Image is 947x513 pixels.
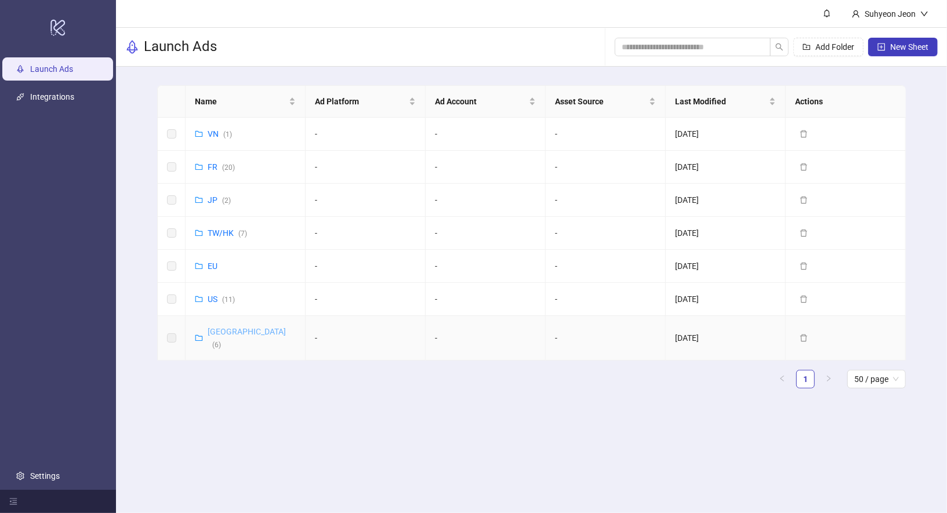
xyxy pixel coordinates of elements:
[860,8,920,20] div: Suhyeon Jeon
[666,316,786,361] td: [DATE]
[426,217,546,250] td: -
[775,43,783,51] span: search
[852,10,860,18] span: user
[306,184,426,217] td: -
[9,497,17,505] span: menu-fold
[306,217,426,250] td: -
[800,130,808,138] span: delete
[666,118,786,151] td: [DATE]
[306,283,426,316] td: -
[195,163,203,171] span: folder
[306,118,426,151] td: -
[195,334,203,342] span: folder
[819,370,838,388] li: Next Page
[208,195,231,205] a: JP(2)
[666,250,786,283] td: [DATE]
[666,151,786,184] td: [DATE]
[803,43,811,51] span: folder-add
[779,375,786,382] span: left
[847,370,906,388] div: Page Size
[222,163,235,172] span: ( 20 )
[306,250,426,283] td: -
[800,295,808,303] span: delete
[800,334,808,342] span: delete
[195,262,203,270] span: folder
[854,370,899,388] span: 50 / page
[819,370,838,388] button: right
[208,162,235,172] a: FR(20)
[920,10,928,18] span: down
[546,118,666,151] td: -
[868,38,938,56] button: New Sheet
[800,196,808,204] span: delete
[208,327,286,349] a: [GEOGRAPHIC_DATA](6)
[877,43,886,51] span: plus-square
[222,197,231,205] span: ( 2 )
[546,316,666,361] td: -
[797,370,814,388] a: 1
[195,295,203,303] span: folder
[426,184,546,217] td: -
[30,92,74,101] a: Integrations
[666,86,786,118] th: Last Modified
[546,151,666,184] td: -
[212,341,221,349] span: ( 6 )
[426,316,546,361] td: -
[30,64,73,74] a: Launch Ads
[793,38,863,56] button: Add Folder
[426,283,546,316] td: -
[823,9,831,17] span: bell
[208,129,232,139] a: VN(1)
[666,217,786,250] td: [DATE]
[546,283,666,316] td: -
[435,95,527,108] span: Ad Account
[666,184,786,217] td: [DATE]
[555,95,647,108] span: Asset Source
[815,42,854,52] span: Add Folder
[195,229,203,237] span: folder
[546,86,666,118] th: Asset Source
[800,229,808,237] span: delete
[208,228,247,238] a: TW/HK(7)
[30,471,60,481] a: Settings
[546,184,666,217] td: -
[546,250,666,283] td: -
[800,163,808,171] span: delete
[144,38,217,56] h3: Launch Ads
[306,86,426,118] th: Ad Platform
[208,294,235,304] a: US(11)
[222,296,235,304] span: ( 11 )
[675,95,767,108] span: Last Modified
[426,86,546,118] th: Ad Account
[223,130,232,139] span: ( 1 )
[786,86,906,118] th: Actions
[306,151,426,184] td: -
[796,370,815,388] li: 1
[208,261,217,271] a: EU
[800,262,808,270] span: delete
[195,95,286,108] span: Name
[773,370,792,388] li: Previous Page
[195,130,203,138] span: folder
[426,250,546,283] td: -
[825,375,832,382] span: right
[890,42,928,52] span: New Sheet
[315,95,407,108] span: Ad Platform
[186,86,306,118] th: Name
[666,283,786,316] td: [DATE]
[238,230,247,238] span: ( 7 )
[426,118,546,151] td: -
[426,151,546,184] td: -
[195,196,203,204] span: folder
[773,370,792,388] button: left
[306,316,426,361] td: -
[546,217,666,250] td: -
[125,40,139,54] span: rocket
